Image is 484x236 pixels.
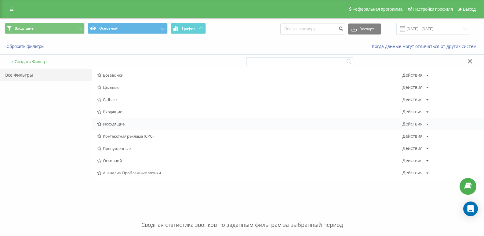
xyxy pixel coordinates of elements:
[182,26,195,31] span: График
[402,85,423,89] div: Действия
[348,24,381,34] button: Экспорт
[97,85,402,89] span: Целевые
[402,110,423,114] div: Действия
[5,209,479,229] p: Сводная статистика звонков по заданным фильтрам за выбранный период
[97,134,402,138] span: Контекстная реклама (CPC)
[5,23,85,34] button: Входящие
[9,59,48,64] button: + Создать Фильтр
[97,146,402,151] span: Пропущенные
[402,134,423,138] div: Действия
[413,7,453,12] span: Настройки профиля
[97,171,402,175] span: AI-анализ. Проблемные звонки
[0,69,92,81] div: Все Фильтры
[463,7,476,12] span: Выход
[402,97,423,102] div: Действия
[352,7,402,12] span: Реферальная программа
[97,122,402,126] span: Исходящие
[402,73,423,77] div: Действия
[372,43,479,49] a: Когда данные могут отличаться от других систем
[88,23,168,34] button: Основной
[463,202,478,216] div: Open Intercom Messenger
[97,73,402,77] span: Все звонки
[280,24,345,34] input: Поиск по номеру
[97,97,402,102] span: Callback
[466,59,475,65] button: Закрыть
[402,146,423,151] div: Действия
[97,158,402,163] span: Основной
[171,23,206,34] button: График
[402,122,423,126] div: Действия
[97,110,402,114] span: Входящие
[402,171,423,175] div: Действия
[15,26,34,31] span: Входящие
[5,44,47,49] button: Сбросить фильтры
[402,158,423,163] div: Действия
